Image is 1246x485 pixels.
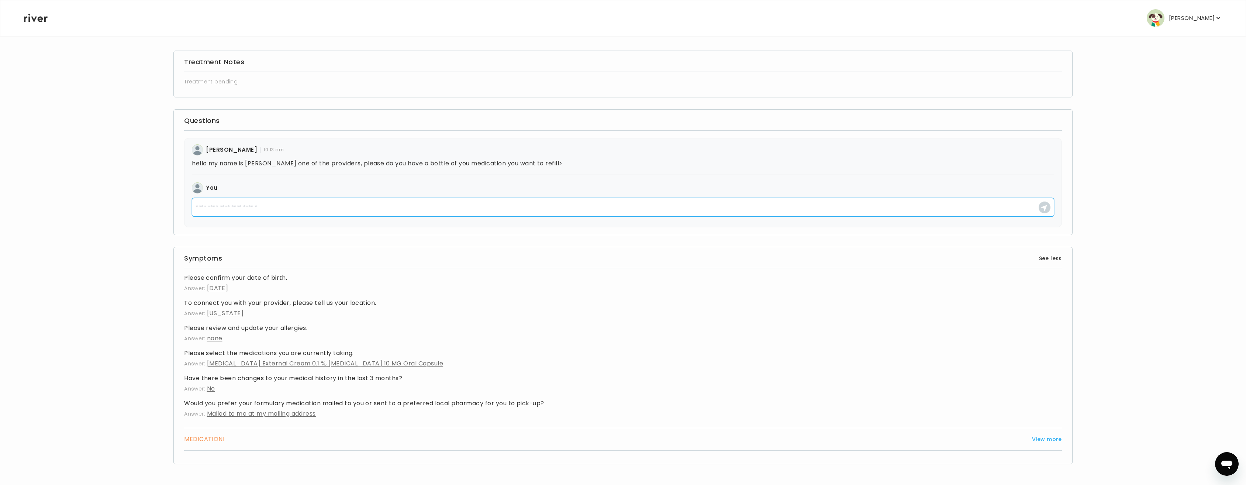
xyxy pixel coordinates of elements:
span: Answer: [184,410,205,417]
h4: You [206,183,217,193]
span: 10:13 am [260,147,284,153]
h4: Please review and update your allergies. [184,323,1062,333]
span: Treatment pending [184,78,245,85]
iframe: Button to launch messaging window [1215,452,1239,476]
img: user avatar [192,144,203,155]
p: hello my name is [PERSON_NAME] one of the providers, please do you have a bottle of you medicatio... [192,158,1054,169]
img: user avatar [1147,9,1164,27]
h4: Please select the medications you are currently taking. [184,348,1062,358]
span: No [207,384,215,393]
span: Answer: [184,310,205,317]
h4: To connect you with your provider, please tell us your location. [184,298,1062,308]
h4: Have there been changes to your medical history in the last 3 months? [184,373,1062,383]
span: [DATE] [207,284,228,292]
button: user avatar[PERSON_NAME] [1147,9,1222,27]
span: [US_STATE] [207,309,244,317]
img: user avatar [192,182,203,193]
span: none [207,334,222,343]
h4: Would you prefer your formulary medication mailed to you or sent to a preferred local pharmacy fo... [184,398,1062,409]
span: [MEDICAL_DATA] External Cream 0.1 %, [MEDICAL_DATA] 10 MG Oral Capsule [207,359,443,368]
h3: Questions [184,116,1062,126]
button: View more [1032,435,1062,444]
h4: Please confirm your date of birth. [184,273,1062,283]
p: [PERSON_NAME] [1169,13,1215,23]
h4: [PERSON_NAME] [206,145,257,155]
span: Answer: [184,335,205,342]
button: See less [1039,254,1062,263]
span: Answer: [184,385,205,392]
h3: MEDICATION I [184,434,224,444]
span: Answer: [184,285,205,292]
span: Answer: [184,360,205,367]
h3: Treatment Notes [184,57,1062,67]
h3: Symptoms [184,253,222,264]
span: Mailed to me at my mailing address [207,409,316,418]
